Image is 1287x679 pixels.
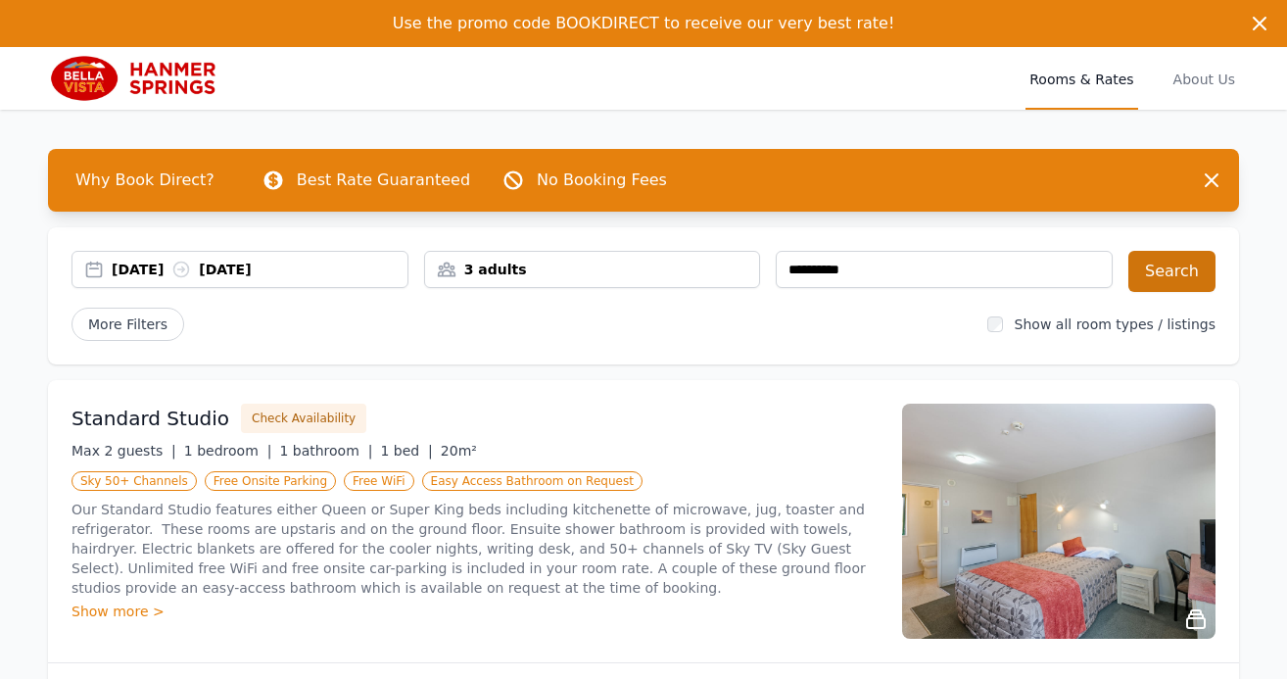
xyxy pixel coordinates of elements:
[441,443,477,459] span: 20m²
[71,308,184,341] span: More Filters
[1015,316,1215,332] label: Show all room types / listings
[537,169,667,192] p: No Booking Fees
[71,405,229,432] h3: Standard Studio
[71,500,879,598] p: Our Standard Studio features either Queen or Super King beds including kitchenette of microwave, ...
[241,404,366,433] button: Check Availability
[1128,251,1215,292] button: Search
[279,443,372,459] span: 1 bathroom |
[71,602,879,621] div: Show more >
[425,260,760,279] div: 3 adults
[71,443,176,459] span: Max 2 guests |
[344,471,414,491] span: Free WiFi
[184,443,272,459] span: 1 bedroom |
[380,443,432,459] span: 1 bed |
[1169,47,1239,110] a: About Us
[205,471,336,491] span: Free Onsite Parking
[60,161,230,200] span: Why Book Direct?
[1025,47,1137,110] a: Rooms & Rates
[393,14,895,32] span: Use the promo code BOOKDIRECT to receive our very best rate!
[71,471,197,491] span: Sky 50+ Channels
[48,55,237,102] img: Bella Vista Hanmer Springs
[297,169,470,192] p: Best Rate Guaranteed
[422,471,643,491] span: Easy Access Bathroom on Request
[112,260,407,279] div: [DATE] [DATE]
